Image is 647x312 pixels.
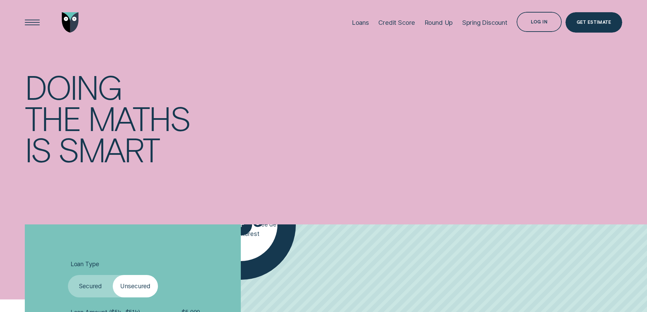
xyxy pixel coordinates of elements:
[378,19,415,26] div: Credit Score
[517,12,561,32] button: Log in
[352,19,369,26] div: Loans
[22,12,42,33] button: Open Menu
[62,12,79,33] img: Wisr
[565,12,622,33] a: Get Estimate
[68,275,113,297] label: Secured
[71,260,99,268] span: Loan Type
[462,19,507,26] div: Spring Discount
[425,19,453,26] div: Round Up
[258,221,288,228] span: See details
[25,71,219,165] h4: Doing the maths is smart
[230,214,288,236] button: See details
[113,275,158,297] label: Unsecured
